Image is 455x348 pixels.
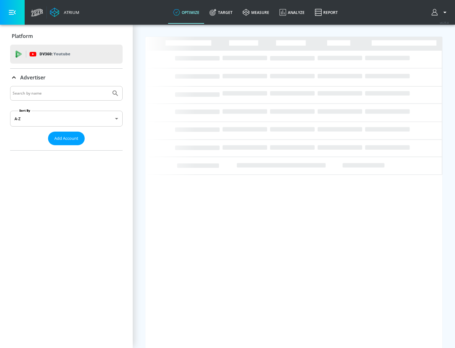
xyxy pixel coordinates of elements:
[204,1,238,24] a: Target
[10,86,123,150] div: Advertiser
[10,27,123,45] div: Platform
[238,1,274,24] a: measure
[10,69,123,86] div: Advertiser
[310,1,343,24] a: Report
[48,132,85,145] button: Add Account
[50,8,79,17] a: Atrium
[12,33,33,40] p: Platform
[10,111,123,127] div: A-Z
[168,1,204,24] a: optimize
[53,51,70,57] p: Youtube
[61,9,79,15] div: Atrium
[13,89,108,97] input: Search by name
[10,145,123,150] nav: list of Advertiser
[20,74,45,81] p: Advertiser
[10,45,123,64] div: DV360: Youtube
[440,21,449,24] span: v 4.25.4
[18,109,32,113] label: Sort By
[39,51,70,58] p: DV360:
[54,135,78,142] span: Add Account
[274,1,310,24] a: Analyze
